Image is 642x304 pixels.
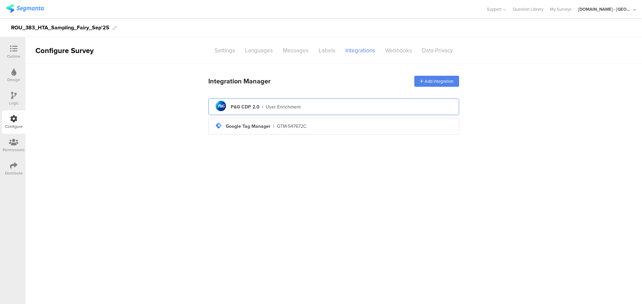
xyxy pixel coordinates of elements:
[262,103,263,110] div: |
[340,45,380,56] div: Integrations
[266,103,301,110] div: User Enrichment
[7,77,20,83] div: Design
[9,100,19,106] div: Logic
[5,170,23,176] div: Distribute
[314,45,340,56] div: Labels
[487,6,502,12] span: Support
[11,22,109,33] div: ROU_383_HTA_Sampling_Fairy_Sep'25
[278,45,314,56] div: Messages
[277,123,306,130] div: GTM-547672C
[273,123,274,130] div: |
[6,4,44,13] img: segmanta logo
[3,147,25,153] div: Permissions
[7,53,20,59] div: Outline
[578,6,632,12] div: [DOMAIN_NAME] - [GEOGRAPHIC_DATA]
[380,45,417,56] div: Webhooks
[417,45,458,56] div: Data Privacy
[208,76,271,86] div: Integration Manager
[240,45,278,56] div: Languages
[210,45,240,56] div: Settings
[414,76,459,87] div: Add integration
[231,103,259,110] div: P&G CDP 2.0
[226,123,271,130] div: Google Tag Manager
[25,45,102,56] div: Configure Survey
[5,123,23,129] div: Configure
